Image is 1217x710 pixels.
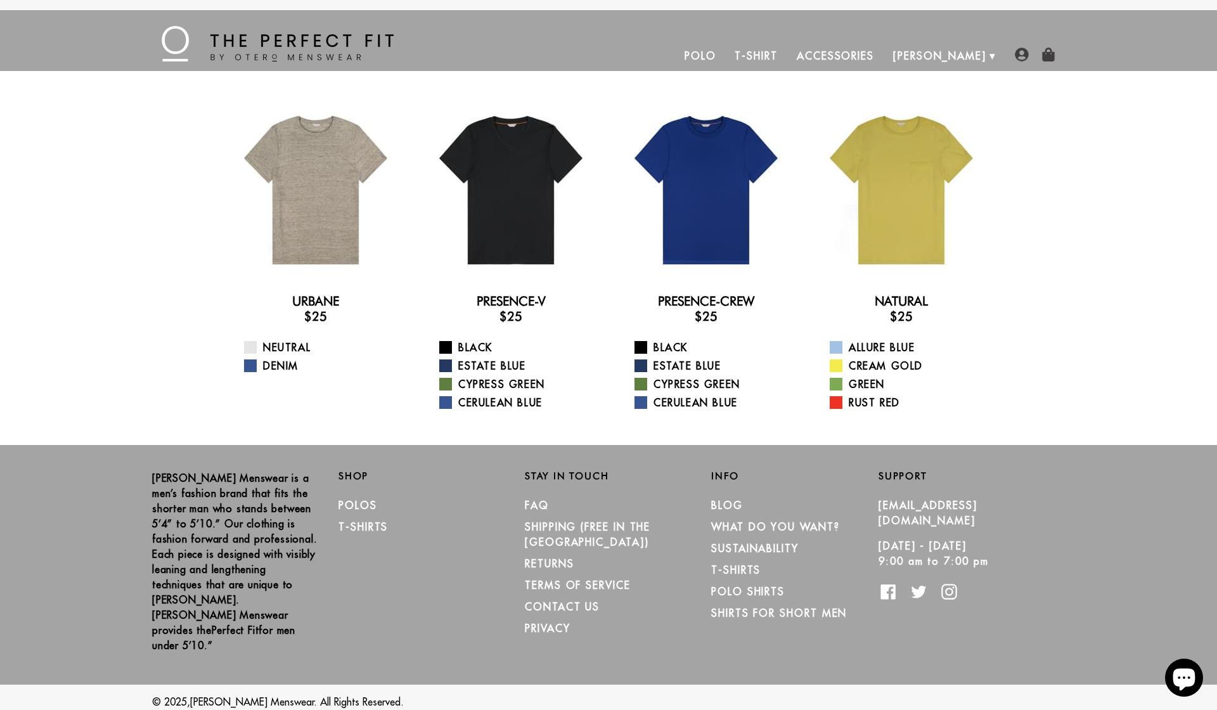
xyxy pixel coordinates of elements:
[658,294,754,309] a: Presence-Crew
[634,358,794,373] a: Estate Blue
[228,309,403,324] h3: $25
[830,340,989,355] a: Allure Blue
[879,538,1046,569] p: [DATE] - [DATE] 9:00 am to 7:00 pm
[439,395,598,410] a: Cerulean Blue
[1161,659,1207,700] inbox-online-store-chat: Shopify online store chat
[634,377,794,392] a: Cypress Green
[787,41,884,71] a: Accessories
[525,579,631,591] a: TERMS OF SERVICE
[244,358,403,373] a: Denim
[711,542,799,555] a: Sustainability
[338,499,377,512] a: Polos
[525,622,570,635] a: PRIVACY
[711,499,743,512] a: Blog
[162,26,394,61] img: The Perfect Fit - by Otero Menswear - Logo
[212,624,259,636] strong: Perfect Fit
[525,470,692,482] h2: Stay in Touch
[525,499,549,512] a: FAQ
[634,340,794,355] a: Black
[152,470,319,653] p: [PERSON_NAME] Menswear is a men’s fashion brand that fits the shorter man who stands between 5’4”...
[423,309,598,324] h3: $25
[634,395,794,410] a: Cerulean Blue
[675,41,726,71] a: Polo
[814,309,989,324] h3: $25
[830,358,989,373] a: Cream Gold
[525,557,574,570] a: RETURNS
[711,470,879,482] h2: Info
[711,520,840,533] a: What Do You Want?
[879,470,1065,482] h2: Support
[525,520,650,548] a: SHIPPING (Free in the [GEOGRAPHIC_DATA])
[879,499,977,527] a: [EMAIL_ADDRESS][DOMAIN_NAME]
[725,41,787,71] a: T-Shirt
[875,294,928,309] a: Natural
[439,358,598,373] a: Estate Blue
[619,309,794,324] h3: $25
[711,585,785,598] a: Polo Shirts
[711,564,761,576] a: T-Shirts
[152,694,1065,709] p: © 2025, . All Rights Reserved.
[711,607,847,619] a: Shirts for Short Men
[439,340,598,355] a: Black
[884,41,996,71] a: [PERSON_NAME]
[338,520,388,533] a: T-Shirts
[190,695,314,708] a: [PERSON_NAME] Menswear
[338,470,506,482] h2: Shop
[1015,48,1029,61] img: user-account-icon.png
[525,600,600,613] a: CONTACT US
[439,377,598,392] a: Cypress Green
[830,377,989,392] a: Green
[830,395,989,410] a: Rust Red
[292,294,339,309] a: Urbane
[477,294,546,309] a: Presence-V
[1041,48,1055,61] img: shopping-bag-icon.png
[244,340,403,355] a: Neutral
